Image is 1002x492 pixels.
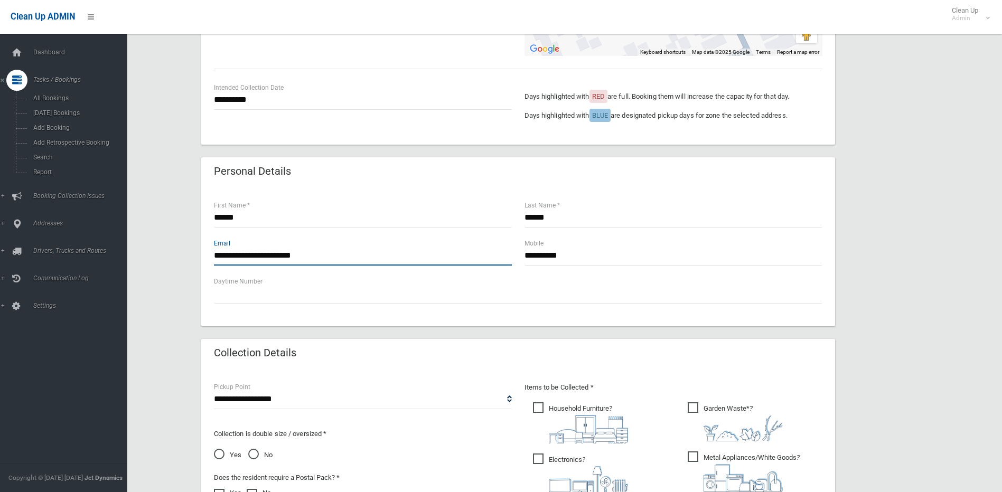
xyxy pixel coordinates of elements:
img: aa9efdbe659d29b613fca23ba79d85cb.png [549,415,628,443]
span: Yes [214,449,241,461]
a: Report a map error [777,49,819,55]
img: 36c1b0289cb1767239cdd3de9e694f19.png [704,464,783,492]
span: Addresses [30,220,135,227]
p: Items to be Collected * [525,381,822,394]
span: Clean Up ADMIN [11,12,75,22]
span: Copyright © [DATE]-[DATE] [8,474,83,481]
a: Terms (opens in new tab) [756,49,771,55]
span: Garden Waste* [688,402,783,441]
span: No [248,449,273,461]
span: Settings [30,302,135,309]
header: Personal Details [201,161,304,182]
span: Add Booking [30,124,126,131]
span: Booking Collection Issues [30,192,135,200]
span: Tasks / Bookings [30,76,135,83]
span: Household Furniture [533,402,628,443]
p: Collection is double size / oversized * [214,428,512,440]
span: RED [592,92,605,100]
strong: Jet Dynamics [85,474,123,481]
span: All Bookings [30,94,126,102]
span: Map data ©2025 Google [692,49,750,55]
span: Metal Appliances/White Goods [688,451,800,492]
header: Collection Details [201,343,309,363]
span: Add Retrospective Booking [30,139,126,146]
img: Google [527,42,562,56]
span: [DATE] Bookings [30,109,126,117]
span: Clean Up [947,6,989,22]
button: Keyboard shortcuts [640,49,686,56]
i: ? [704,453,800,492]
img: 4fd8a5c772b2c999c83690221e5242e0.png [704,415,783,441]
span: Drivers, Trucks and Routes [30,247,135,254]
label: Does the resident require a Postal Pack? * [214,471,340,484]
span: Dashboard [30,49,135,56]
p: Days highlighted with are designated pickup days for zone the selected address. [525,109,822,122]
small: Admin [952,14,978,22]
span: Report [30,168,126,176]
span: BLUE [592,111,608,119]
span: Search [30,154,126,161]
a: Open this area in Google Maps (opens a new window) [527,42,562,56]
i: ? [704,404,783,441]
i: ? [549,404,628,443]
span: Communication Log [30,275,135,282]
p: Days highlighted with are full. Booking them will increase the capacity for that day. [525,90,822,103]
